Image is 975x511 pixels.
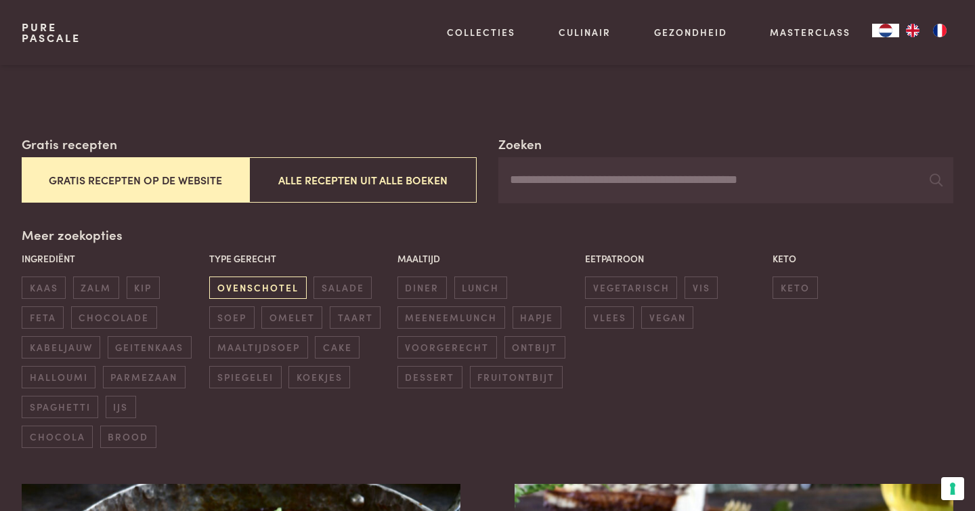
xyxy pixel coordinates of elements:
[22,396,98,418] span: spaghetti
[397,277,447,299] span: diner
[22,277,66,299] span: kaas
[103,366,186,388] span: parmezaan
[559,25,611,39] a: Culinair
[470,366,563,388] span: fruitontbijt
[899,24,953,37] ul: Language list
[22,134,117,154] label: Gratis recepten
[498,134,542,154] label: Zoeken
[22,426,93,448] span: chocola
[108,336,192,359] span: geitenkaas
[100,426,156,448] span: brood
[585,306,634,329] span: vlees
[71,306,157,329] span: chocolade
[209,277,306,299] span: ovenschotel
[209,306,254,329] span: soep
[209,336,307,359] span: maaltijdsoep
[73,277,119,299] span: zalm
[504,336,565,359] span: ontbijt
[22,251,202,266] p: Ingrediënt
[872,24,953,37] aside: Language selected: Nederlands
[330,306,381,329] span: taart
[454,277,507,299] span: lunch
[209,366,281,388] span: spiegelei
[872,24,899,37] a: NL
[22,22,81,43] a: PurePascale
[261,306,322,329] span: omelet
[22,366,95,388] span: halloumi
[397,366,462,388] span: dessert
[22,336,100,359] span: kabeljauw
[313,277,372,299] span: salade
[585,251,766,266] p: Eetpatroon
[209,251,390,266] p: Type gerecht
[397,251,578,266] p: Maaltijd
[941,477,964,500] button: Uw voorkeuren voor toestemming voor trackingtechnologieën
[249,157,477,203] button: Alle recepten uit alle boeken
[106,396,136,418] span: ijs
[926,24,953,37] a: FR
[397,336,497,359] span: voorgerecht
[685,277,718,299] span: vis
[513,306,561,329] span: hapje
[899,24,926,37] a: EN
[447,25,515,39] a: Collecties
[773,277,817,299] span: keto
[315,336,360,359] span: cake
[288,366,350,388] span: koekjes
[872,24,899,37] div: Language
[22,157,249,203] button: Gratis recepten op de website
[654,25,727,39] a: Gezondheid
[22,306,64,329] span: feta
[773,251,953,266] p: Keto
[397,306,505,329] span: meeneemlunch
[770,25,850,39] a: Masterclass
[127,277,160,299] span: kip
[585,277,677,299] span: vegetarisch
[641,306,693,329] span: vegan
